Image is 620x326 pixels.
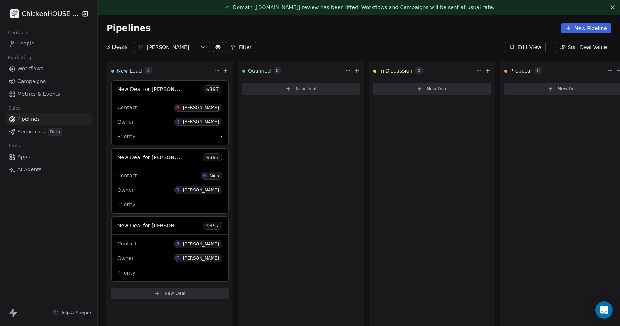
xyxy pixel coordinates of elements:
span: Sequences [17,128,45,136]
span: ChickenHOUSE sas [22,9,80,18]
span: Pipelines [106,23,151,33]
div: New Deal for [PERSON_NAME]$397ContactNNicoOwnerD[PERSON_NAME]Priority- [111,148,229,214]
span: Owner [117,255,134,261]
span: Sales [5,103,24,114]
button: New Deal [111,288,229,299]
span: $ 397 [206,86,219,93]
a: Apps [6,151,92,163]
span: 0 [274,67,281,74]
span: Priority [117,202,135,207]
div: D [176,119,179,125]
span: Contact [117,104,137,110]
a: Metrics & Events [6,88,92,100]
div: [PERSON_NAME] [183,105,219,110]
span: Pipelines [17,115,40,123]
span: Contact [117,173,137,178]
button: Edit View [505,42,546,52]
span: $ 397 [206,154,219,161]
span: New Deal [164,290,185,296]
span: New Deal [427,86,448,92]
div: D [176,187,179,193]
span: 0 [535,67,542,74]
span: Tools [5,140,23,151]
div: D [176,255,179,261]
span: Marketing [5,52,34,63]
div: A [176,105,179,111]
span: - [221,269,222,276]
button: New Pipeline [561,23,611,33]
span: Metrics & Events [17,90,60,98]
span: Help & Support [60,310,93,316]
div: Nico [210,173,219,178]
span: Beta [48,128,62,136]
button: New Deal [373,83,491,95]
span: New Deal for [PERSON_NAME] [117,222,194,229]
a: Help & Support [53,310,93,316]
div: [PERSON_NAME] [147,44,197,51]
span: Contact [117,241,137,247]
span: Priority [117,270,135,276]
span: Domain [[DOMAIN_NAME]] review has been lifted. Workflows and Campaigns will be sent at usual rate. [233,4,494,10]
button: Sort: Deal Value [555,42,611,52]
span: Workflows [17,65,43,73]
a: AI Agents [6,164,92,176]
span: - [221,133,222,140]
span: Owner [117,187,134,193]
span: New Deal [296,86,317,92]
div: [PERSON_NAME] [183,119,219,124]
div: [PERSON_NAME] [183,256,219,261]
span: 0 [415,67,423,74]
span: Apps [17,153,30,161]
a: People [6,38,92,50]
span: Proposal [510,67,532,74]
div: New Deal for [PERSON_NAME]$397ContactR[PERSON_NAME]OwnerD[PERSON_NAME]Priority- [111,216,229,282]
span: Deals [112,43,128,51]
div: 3 [106,43,128,51]
div: Open Intercom Messenger [595,301,613,319]
div: N [203,173,206,179]
button: ChickenHOUSE sas [9,8,77,20]
div: [PERSON_NAME] [183,187,219,193]
a: Workflows [6,63,92,75]
button: New Deal [242,83,360,95]
span: Priority [117,133,135,139]
div: R [176,241,179,247]
span: 3 [145,67,152,74]
div: In Discussion0 [373,61,475,80]
div: New Lead3 [111,61,213,80]
img: 4.jpg [10,9,19,18]
div: Qualified0 [242,61,344,80]
a: Pipelines [6,113,92,125]
span: - [221,201,222,208]
span: New Lead [117,67,142,74]
a: SequencesBeta [6,126,92,138]
span: In Discussion [379,67,412,74]
a: Campaigns [6,75,92,87]
span: $ 397 [206,222,219,229]
span: Owner [117,119,134,125]
span: New Deal [558,86,579,92]
div: Proposal0 [504,61,606,80]
span: AI Agents [17,166,42,173]
span: New Deal for [PERSON_NAME] [117,154,194,161]
span: Qualified [248,67,271,74]
span: Contacts [5,27,32,38]
div: New Deal for [PERSON_NAME]$397ContactA[PERSON_NAME]OwnerD[PERSON_NAME]Priority- [111,80,229,145]
span: People [17,40,34,48]
span: Campaigns [17,78,46,85]
span: New Deal for [PERSON_NAME] [117,86,194,92]
button: Filter [226,42,256,52]
div: [PERSON_NAME] [183,242,219,247]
